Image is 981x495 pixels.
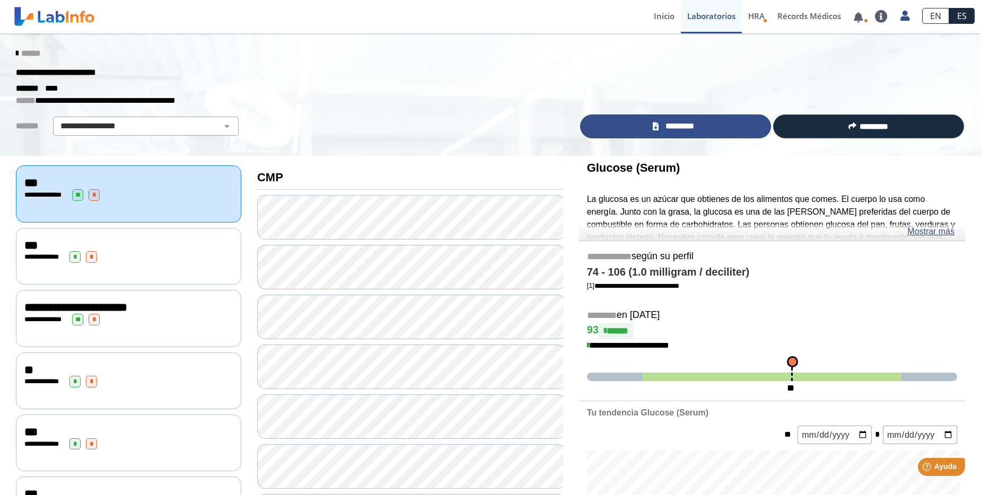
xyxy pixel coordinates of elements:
[587,266,957,279] h4: 74 - 106 (1.0 milligram / deciliter)
[587,281,679,289] a: [1]
[883,426,957,444] input: mm/dd/yyyy
[887,454,969,483] iframe: Help widget launcher
[907,225,954,238] a: Mostrar más
[587,251,957,263] h5: según su perfil
[798,426,872,444] input: mm/dd/yyyy
[587,161,680,174] b: Glucose (Serum)
[748,11,765,21] span: HRA
[587,323,957,339] h4: 93
[257,171,283,184] b: CMP
[587,193,957,269] p: La glucosa es un azúcar que obtienes de los alimentos que comes. El cuerpo lo usa como energía. J...
[587,408,708,417] b: Tu tendencia Glucose (Serum)
[587,310,957,322] h5: en [DATE]
[949,8,975,24] a: ES
[922,8,949,24] a: EN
